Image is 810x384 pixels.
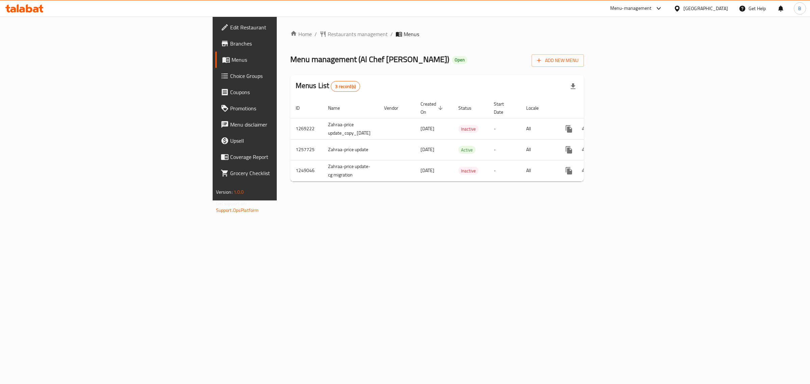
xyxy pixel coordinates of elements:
[215,149,348,165] a: Coverage Report
[215,52,348,68] a: Menus
[296,81,360,92] h2: Menus List
[216,188,233,196] span: Version:
[421,124,434,133] span: [DATE]
[331,83,360,90] span: 3 record(s)
[216,206,259,215] a: Support.OpsPlatform
[215,133,348,149] a: Upsell
[521,160,556,181] td: All
[556,98,631,118] th: Actions
[610,4,652,12] div: Menu-management
[532,54,584,67] button: Add New Menu
[561,121,577,137] button: more
[561,142,577,158] button: more
[488,118,521,139] td: -
[565,78,581,94] div: Export file
[577,142,593,158] button: Change Status
[215,68,348,84] a: Choice Groups
[798,5,801,12] span: B
[577,121,593,137] button: Change Status
[232,56,343,64] span: Menus
[215,19,348,35] a: Edit Restaurant
[215,84,348,100] a: Coupons
[458,146,476,154] span: Active
[230,104,343,112] span: Promotions
[230,88,343,96] span: Coupons
[421,100,445,116] span: Created On
[488,160,521,181] td: -
[537,56,578,65] span: Add New Menu
[328,104,349,112] span: Name
[526,104,547,112] span: Locale
[290,52,449,67] span: Menu management ( Al Chef [PERSON_NAME] )
[331,81,360,92] div: Total records count
[521,139,556,160] td: All
[577,163,593,179] button: Change Status
[458,125,479,133] span: Inactive
[521,118,556,139] td: All
[215,35,348,52] a: Branches
[421,145,434,154] span: [DATE]
[494,100,513,116] span: Start Date
[230,153,343,161] span: Coverage Report
[215,165,348,181] a: Grocery Checklist
[323,139,379,160] td: Zahraa-price update
[323,118,379,139] td: Zahraa-price update_copy_[DATE]
[561,163,577,179] button: more
[230,120,343,129] span: Menu disclaimer
[458,167,479,175] span: Inactive
[390,30,393,38] li: /
[404,30,419,38] span: Menus
[290,98,631,182] table: enhanced table
[421,166,434,175] span: [DATE]
[230,39,343,48] span: Branches
[215,100,348,116] a: Promotions
[290,30,584,38] nav: breadcrumb
[683,5,728,12] div: [GEOGRAPHIC_DATA]
[452,56,467,64] div: Open
[296,104,308,112] span: ID
[230,72,343,80] span: Choice Groups
[234,188,244,196] span: 1.0.0
[323,160,379,181] td: Zahraa-price update-cg migration
[230,137,343,145] span: Upsell
[230,169,343,177] span: Grocery Checklist
[216,199,247,208] span: Get support on:
[452,57,467,63] span: Open
[230,23,343,31] span: Edit Restaurant
[488,139,521,160] td: -
[384,104,407,112] span: Vendor
[458,104,480,112] span: Status
[215,116,348,133] a: Menu disclaimer
[328,30,388,38] span: Restaurants management
[320,30,388,38] a: Restaurants management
